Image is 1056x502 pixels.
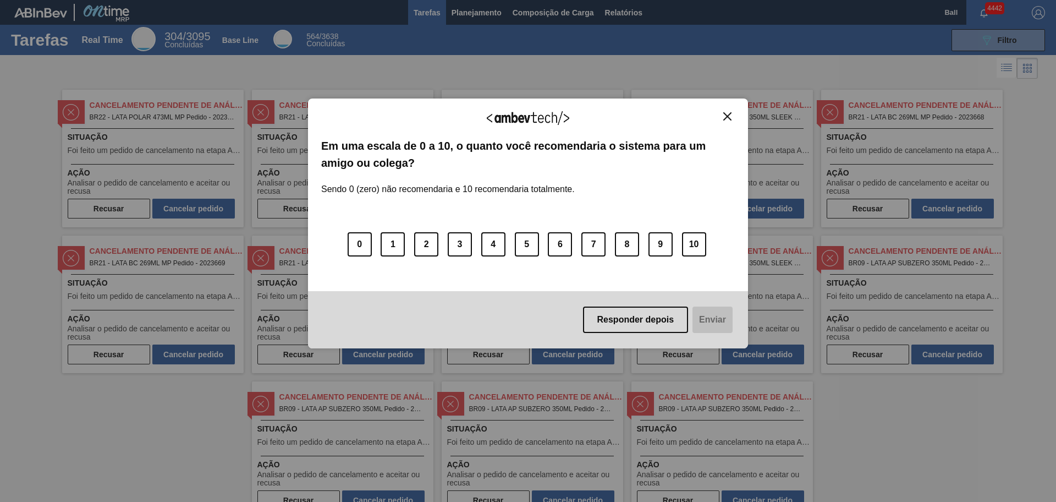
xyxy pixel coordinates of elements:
[381,232,405,257] button: 1
[723,112,732,121] img: Close
[321,138,735,171] label: Em uma escala de 0 a 10, o quanto você recomendaria o sistema para um amigo ou colega?
[414,232,438,257] button: 2
[581,232,606,257] button: 7
[583,307,689,333] button: Responder depois
[682,232,706,257] button: 10
[487,111,569,125] img: Logo Ambevtech
[448,232,472,257] button: 3
[548,232,572,257] button: 6
[481,232,505,257] button: 4
[321,171,575,194] label: Sendo 0 (zero) não recomendaria e 10 recomendaria totalmente.
[615,232,639,257] button: 8
[648,232,673,257] button: 9
[348,232,372,257] button: 0
[720,112,735,121] button: Close
[515,232,539,257] button: 5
